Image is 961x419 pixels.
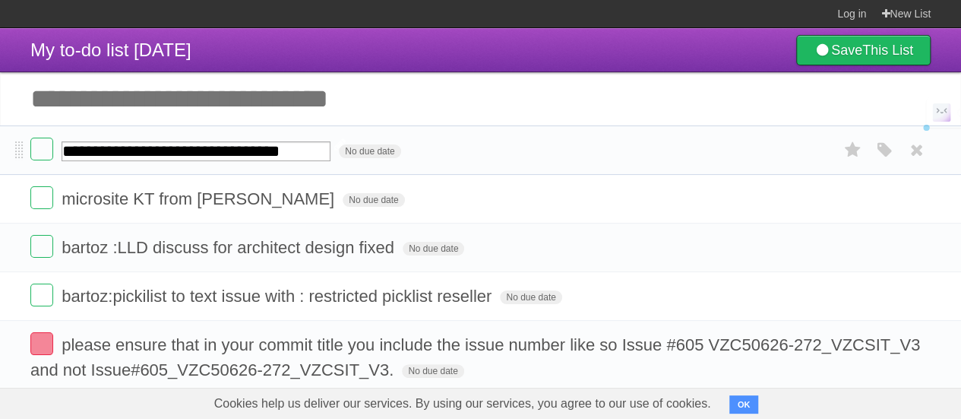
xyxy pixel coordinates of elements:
[838,138,867,163] label: Star task
[30,138,53,160] label: Done
[862,43,913,58] b: This List
[729,395,759,414] button: OK
[30,40,191,60] span: My to-do list [DATE]
[796,35,931,65] a: SaveThis List
[402,364,463,378] span: No due date
[199,389,726,419] span: Cookies help us deliver our services. By using our services, you agree to our use of cookies.
[30,235,53,258] label: Done
[62,287,495,306] span: bartoz:pickilist to text issue with : restricted picklist reseller
[30,186,53,209] label: Done
[62,238,398,257] span: bartoz :LLD discuss for architect design fixed
[403,242,464,256] span: No due date
[30,284,53,306] label: Done
[339,144,400,158] span: No due date
[30,332,53,355] label: Done
[30,335,920,379] span: please ensure that in your commit title you include the issue number like so Issue #605 VZC50626-...
[343,193,404,207] span: No due date
[500,290,561,304] span: No due date
[62,189,338,208] span: microsite KT from [PERSON_NAME]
